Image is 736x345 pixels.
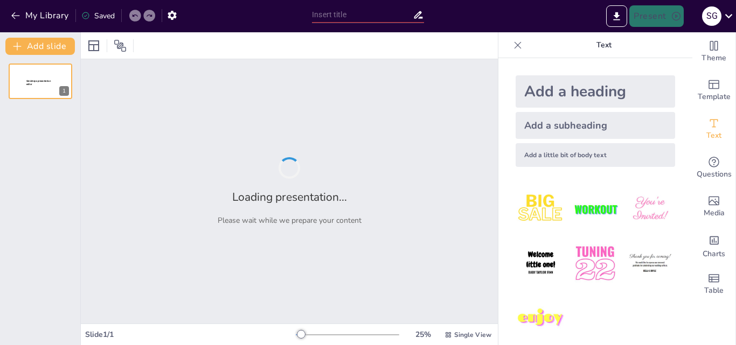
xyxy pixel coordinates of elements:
img: 4.jpeg [516,238,566,288]
img: 2.jpeg [570,184,620,234]
div: Add text boxes [692,110,735,149]
button: Export to PowerPoint [606,5,627,27]
div: Saved [81,11,115,21]
span: Position [114,39,127,52]
span: Table [704,285,724,297]
div: 1 [59,86,69,96]
p: Please wait while we prepare your content [218,215,362,226]
div: 1 [9,64,72,99]
p: Text [526,32,682,58]
img: 3.jpeg [625,184,675,234]
div: Add a little bit of body text [516,143,675,167]
div: Add a table [692,265,735,304]
img: 7.jpeg [516,293,566,343]
span: Sendsteps presentation editor [26,80,51,86]
div: Add ready made slides [692,71,735,110]
img: 1.jpeg [516,184,566,234]
span: Media [704,207,725,219]
img: 5.jpeg [570,238,620,288]
div: Add a subheading [516,112,675,139]
div: Slide 1 / 1 [85,329,296,340]
div: Add charts and graphs [692,226,735,265]
div: Change the overall theme [692,32,735,71]
span: Questions [697,168,732,180]
span: Single View [454,330,491,339]
div: 25 % [410,329,436,340]
button: Present [629,5,683,27]
button: My Library [8,7,73,24]
div: Layout [85,37,102,54]
div: s g [702,6,721,26]
span: Text [706,130,721,142]
h2: Loading presentation... [232,189,347,205]
div: Get real-time input from your audience [692,149,735,187]
span: Charts [703,248,725,260]
button: Add slide [5,38,75,55]
button: s g [702,5,721,27]
span: Theme [702,52,726,64]
img: 6.jpeg [625,238,675,288]
div: Add a heading [516,75,675,108]
div: Add images, graphics, shapes or video [692,187,735,226]
span: Template [698,91,731,103]
input: Insert title [312,7,413,23]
